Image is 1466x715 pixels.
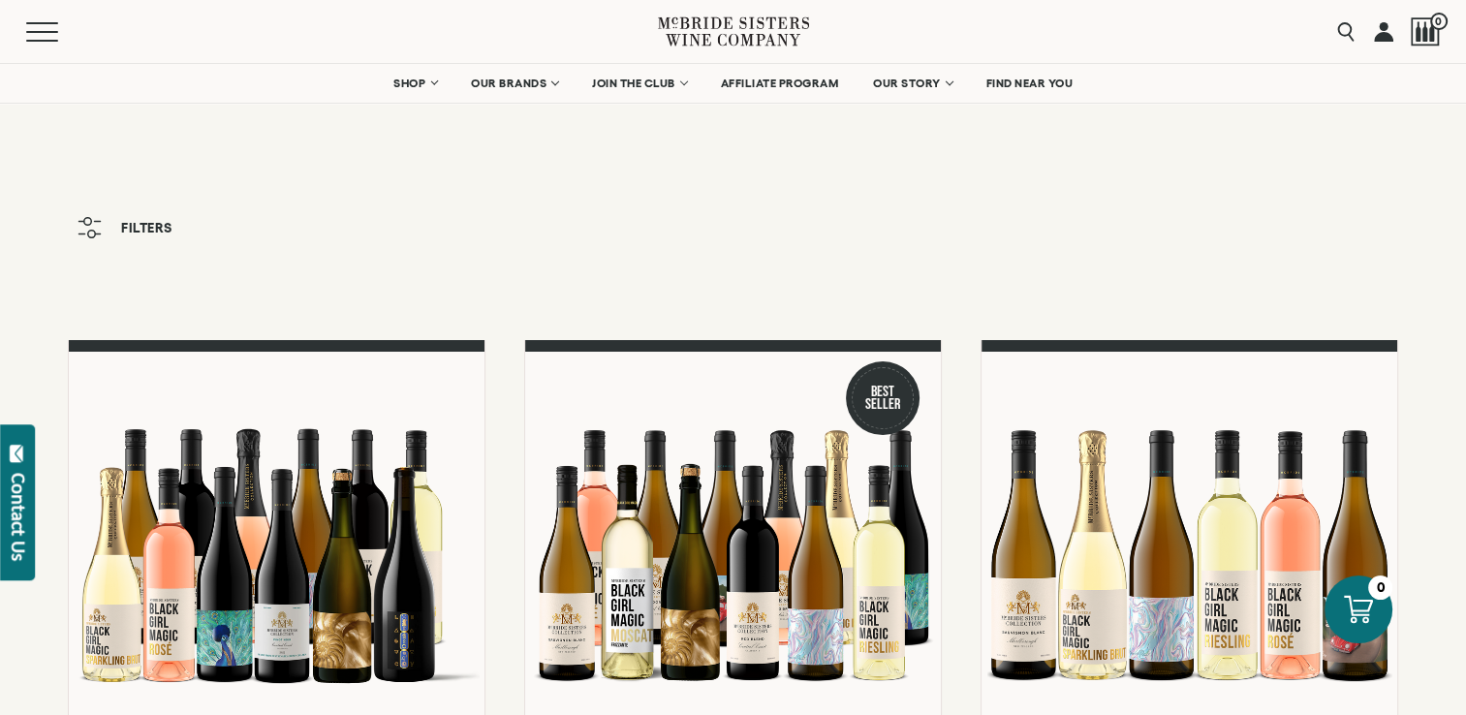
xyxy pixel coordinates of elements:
[721,77,839,90] span: AFFILIATE PROGRAM
[121,221,172,234] span: Filters
[471,77,546,90] span: OUR BRANDS
[708,64,852,103] a: AFFILIATE PROGRAM
[592,77,675,90] span: JOIN THE CLUB
[381,64,449,103] a: SHOP
[1368,575,1392,600] div: 0
[68,207,182,248] button: Filters
[974,64,1086,103] a: FIND NEAR YOU
[579,64,699,103] a: JOIN THE CLUB
[9,473,28,561] div: Contact Us
[873,77,941,90] span: OUR STORY
[986,77,1074,90] span: FIND NEAR YOU
[393,77,426,90] span: SHOP
[26,22,96,42] button: Mobile Menu Trigger
[860,64,964,103] a: OUR STORY
[458,64,570,103] a: OUR BRANDS
[1430,13,1448,30] span: 0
